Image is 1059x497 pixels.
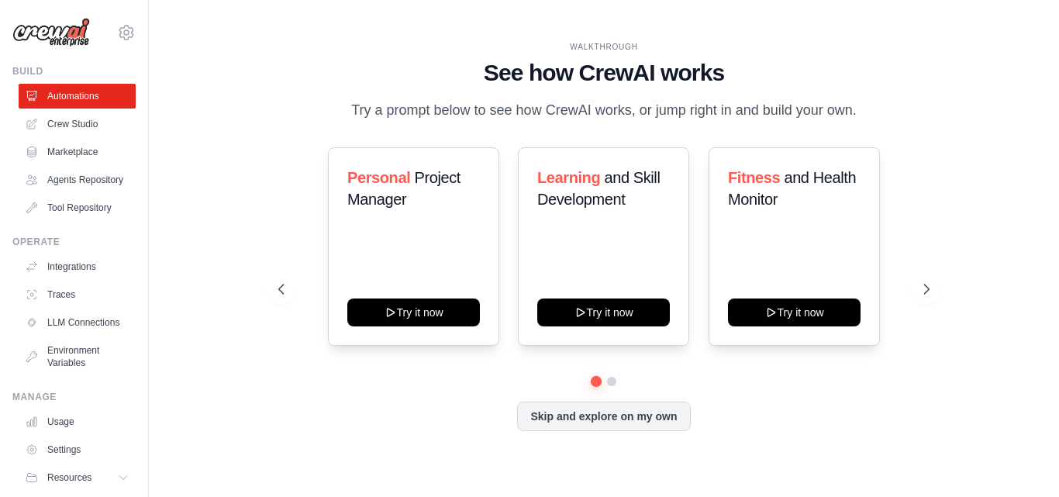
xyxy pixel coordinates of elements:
span: and Health Monitor [728,169,856,208]
a: LLM Connections [19,310,136,335]
div: Build [12,65,136,78]
a: Settings [19,437,136,462]
button: Try it now [347,299,480,326]
a: Integrations [19,254,136,279]
a: Usage [19,409,136,434]
img: Logo [12,18,90,47]
a: Marketplace [19,140,136,164]
div: Operate [12,236,136,248]
span: Learning [537,169,600,186]
div: Manage [12,391,136,403]
span: and Skill Development [537,169,660,208]
a: Automations [19,84,136,109]
span: Project Manager [347,169,461,208]
button: Try it now [537,299,670,326]
a: Crew Studio [19,112,136,136]
iframe: Chat Widget [981,423,1059,497]
div: WALKTHROUGH [278,41,930,53]
span: Resources [47,471,91,484]
button: Resources [19,465,136,490]
h1: See how CrewAI works [278,59,930,87]
a: Traces [19,282,136,307]
span: Fitness [728,169,780,186]
a: Tool Repository [19,195,136,220]
button: Skip and explore on my own [517,402,690,431]
a: Environment Variables [19,338,136,375]
p: Try a prompt below to see how CrewAI works, or jump right in and build your own. [343,99,864,122]
span: Personal [347,169,410,186]
a: Agents Repository [19,167,136,192]
button: Try it now [728,299,861,326]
